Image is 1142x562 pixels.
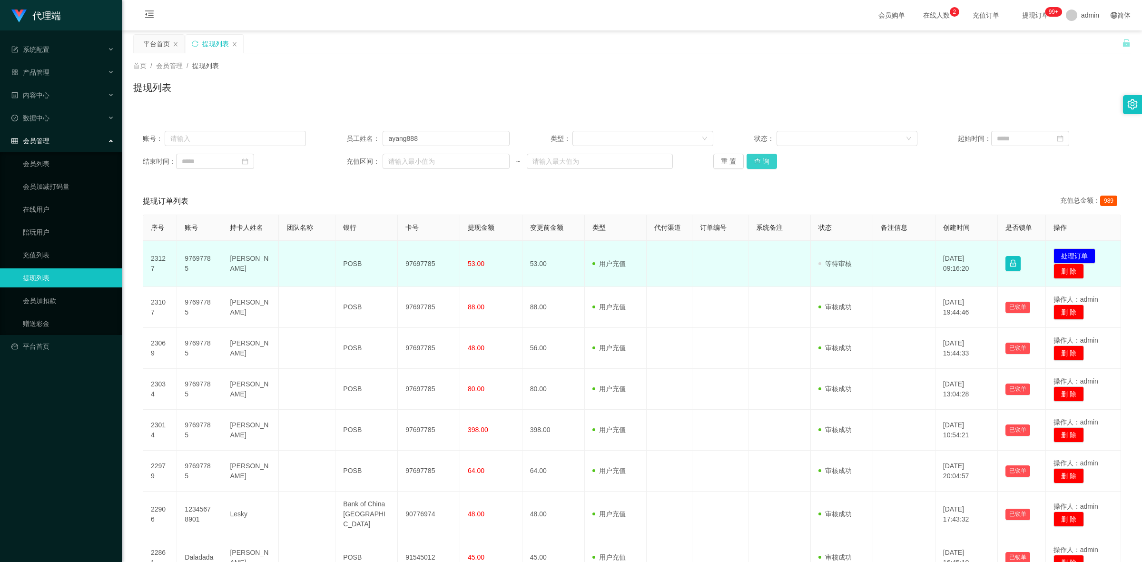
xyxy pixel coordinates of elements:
[468,224,494,231] span: 提现金额
[222,328,279,369] td: [PERSON_NAME]
[222,451,279,492] td: [PERSON_NAME]
[222,369,279,410] td: [PERSON_NAME]
[398,451,460,492] td: 97697785
[173,41,178,47] i: 图标: close
[143,134,165,144] span: 账号：
[1053,418,1098,426] span: 操作人：admin
[232,41,237,47] i: 图标: close
[654,224,681,231] span: 代付渠道
[192,40,198,47] i: 图标: sync
[335,328,398,369] td: POSB
[222,241,279,287] td: [PERSON_NAME]
[23,314,114,333] a: 赠送彩金
[1045,7,1062,17] sup: 1192
[11,11,61,19] a: 代理端
[935,241,998,287] td: [DATE] 09:16:20
[1053,459,1098,467] span: 操作人：admin
[1057,135,1063,142] i: 图标: calendar
[23,246,114,265] a: 充值列表
[398,328,460,369] td: 97697785
[143,410,177,451] td: 23014
[592,553,626,561] span: 用户充值
[165,131,305,146] input: 请输入
[592,303,626,311] span: 用户充值
[202,35,229,53] div: 提现列表
[242,158,248,165] i: 图标: calendar
[935,451,998,492] td: [DATE] 20:04:57
[1005,256,1021,271] button: 图标: lock
[151,224,164,231] span: 序号
[1053,468,1084,483] button: 删 除
[468,467,484,474] span: 64.00
[187,62,188,69] span: /
[405,224,419,231] span: 卡号
[522,241,585,287] td: 53.00
[192,62,219,69] span: 提现列表
[143,287,177,328] td: 23107
[286,224,313,231] span: 团队名称
[398,241,460,287] td: 97697785
[23,223,114,242] a: 陪玩用户
[11,138,18,144] i: 图标: table
[522,287,585,328] td: 88.00
[818,224,832,231] span: 状态
[177,241,222,287] td: 97697785
[398,410,460,451] td: 97697785
[756,224,783,231] span: 系统备注
[11,137,49,145] span: 会员管理
[935,369,998,410] td: [DATE] 13:04:28
[713,154,744,169] button: 重 置
[335,287,398,328] td: POSB
[468,344,484,352] span: 48.00
[346,134,383,144] span: 员工姓名：
[1100,196,1117,206] span: 989
[23,268,114,287] a: 提现列表
[177,328,222,369] td: 97697785
[818,553,852,561] span: 审核成功
[133,80,171,95] h1: 提现列表
[522,369,585,410] td: 80.00
[133,62,147,69] span: 首页
[1053,546,1098,553] span: 操作人：admin
[177,369,222,410] td: 97697785
[133,0,166,31] i: 图标: menu-fold
[818,510,852,518] span: 审核成功
[11,337,114,356] a: 图标: dashboard平台首页
[1127,99,1138,109] i: 图标: setting
[468,385,484,393] span: 80.00
[592,385,626,393] span: 用户充值
[177,451,222,492] td: 97697785
[150,62,152,69] span: /
[468,260,484,267] span: 53.00
[1053,224,1067,231] span: 操作
[1053,305,1084,320] button: 删 除
[592,510,626,518] span: 用户充值
[818,426,852,434] span: 审核成功
[468,426,488,434] span: 398.00
[950,7,959,17] sup: 2
[1005,384,1030,395] button: 已锁单
[1005,509,1030,520] button: 已锁单
[156,62,183,69] span: 会员管理
[346,157,383,167] span: 充值区间：
[754,134,777,144] span: 状态：
[522,328,585,369] td: 56.00
[1017,12,1053,19] span: 提现订单
[968,12,1004,19] span: 充值订单
[23,154,114,173] a: 会员列表
[700,224,727,231] span: 订单编号
[935,492,998,537] td: [DATE] 17:43:32
[468,303,484,311] span: 88.00
[818,303,852,311] span: 审核成功
[818,344,852,352] span: 审核成功
[143,369,177,410] td: 23034
[592,260,626,267] span: 用户充值
[185,224,198,231] span: 账号
[510,157,527,167] span: ~
[592,467,626,474] span: 用户充值
[1053,336,1098,344] span: 操作人：admin
[32,0,61,31] h1: 代理端
[530,224,563,231] span: 变更前金额
[906,136,912,142] i: 图标: down
[1005,465,1030,477] button: 已锁单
